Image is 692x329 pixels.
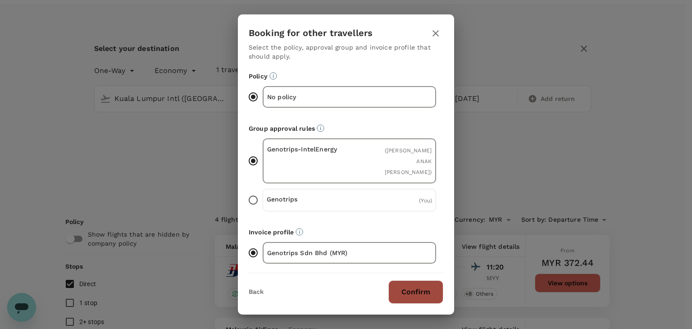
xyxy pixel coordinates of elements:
p: Genotrips Sdn Bhd (MYR) [267,248,350,257]
p: Genotrips-IntelEnergy [267,145,350,154]
p: Select the policy, approval group and invoice profile that should apply. [249,43,443,61]
p: Policy [249,72,443,81]
span: ( You ) [419,197,432,204]
span: ( [PERSON_NAME] ANAK [PERSON_NAME] ) [385,147,432,175]
svg: Default approvers or custom approval rules (if available) are based on the user group. [317,124,324,132]
p: Invoice profile [249,228,443,237]
svg: Booking restrictions are based on the selected travel policy. [269,72,277,80]
svg: The payment currency and company information are based on the selected invoice profile. [296,228,303,236]
h3: Booking for other travellers [249,28,373,38]
button: Back [249,288,264,296]
button: Confirm [388,280,443,304]
p: No policy [267,92,350,101]
p: Group approval rules [249,124,443,133]
p: Genotrips [267,195,350,204]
